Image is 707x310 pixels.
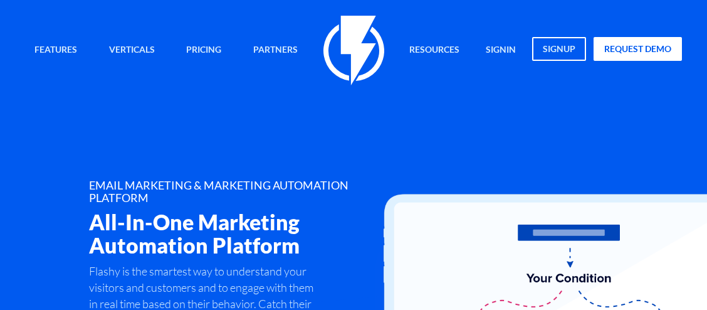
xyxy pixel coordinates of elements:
[25,37,86,64] a: Features
[89,179,399,205] h1: EMAIL MARKETING & MARKETING AUTOMATION PLATFORM
[177,37,231,64] a: Pricing
[532,37,586,61] a: signup
[594,37,682,61] a: request demo
[89,211,399,257] h2: All-In-One Marketing Automation Platform
[244,37,307,64] a: Partners
[476,37,525,64] a: signin
[100,37,164,64] a: Verticals
[400,37,469,64] a: Resources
